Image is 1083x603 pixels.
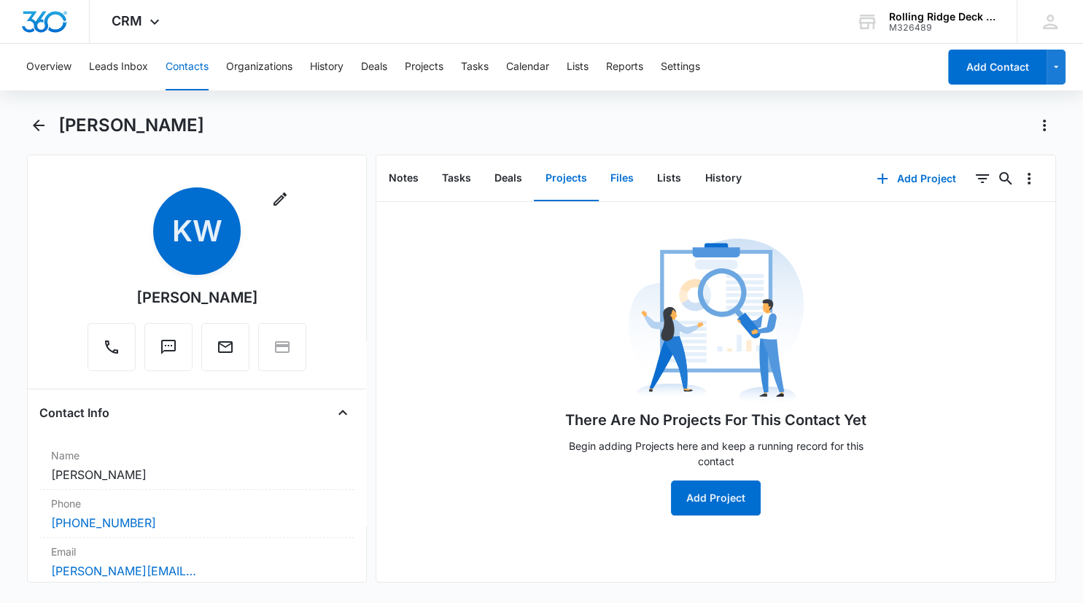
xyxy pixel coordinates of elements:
button: Email [201,323,249,371]
div: Email[PERSON_NAME][EMAIL_ADDRESS][PERSON_NAME][DOMAIN_NAME] [39,538,354,586]
div: Phone[PHONE_NUMBER] [39,490,354,538]
label: Name [51,448,343,463]
button: Text [144,323,193,371]
button: Reports [606,44,643,90]
button: Organizations [226,44,292,90]
button: Settings [661,44,700,90]
span: CRM [112,13,142,28]
label: Email [51,544,343,559]
button: Filters [971,167,994,190]
button: Leads Inbox [89,44,148,90]
button: Search... [994,167,1017,190]
h1: [PERSON_NAME] [58,114,204,136]
button: Back [27,114,50,137]
button: Add Project [671,481,761,516]
a: Call [88,346,136,358]
button: History [310,44,343,90]
a: [PHONE_NUMBER] [51,514,156,532]
p: Begin adding Projects here and keep a running record for this contact [563,438,869,469]
button: Projects [534,156,599,201]
dd: [PERSON_NAME] [51,466,343,483]
div: [PERSON_NAME] [136,287,258,308]
h1: There Are No Projects For This Contact Yet [565,409,866,431]
button: Lists [645,156,693,201]
button: Notes [377,156,430,201]
button: History [693,156,753,201]
button: Deals [361,44,387,90]
a: Email [201,346,249,358]
div: Name[PERSON_NAME] [39,442,354,490]
span: KW [153,187,241,275]
button: Add Project [862,161,971,196]
button: Actions [1033,114,1056,137]
button: Projects [405,44,443,90]
button: Add Contact [948,50,1047,85]
button: Deals [483,156,534,201]
a: Text [144,346,193,358]
button: Tasks [461,44,489,90]
button: Lists [567,44,589,90]
div: account name [889,11,995,23]
img: No Data [629,234,804,409]
button: Calendar [506,44,549,90]
button: Contacts [166,44,209,90]
div: account id [889,23,995,33]
a: [PERSON_NAME][EMAIL_ADDRESS][PERSON_NAME][DOMAIN_NAME] [51,562,197,580]
h4: Contact Info [39,404,109,421]
button: Call [88,323,136,371]
button: Overflow Menu [1017,167,1041,190]
button: Overview [26,44,71,90]
label: Phone [51,496,343,511]
button: Files [599,156,645,201]
button: Close [331,401,354,424]
button: Tasks [430,156,483,201]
